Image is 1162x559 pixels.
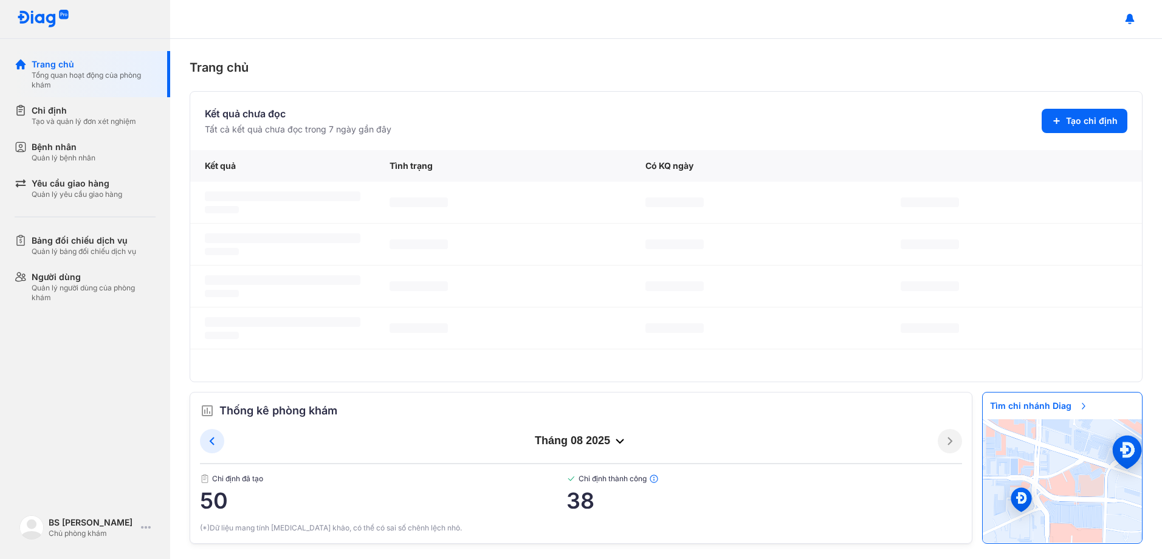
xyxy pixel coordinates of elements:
[17,10,69,29] img: logo
[649,474,659,484] img: info.7e716105.svg
[200,403,215,418] img: order.5a6da16c.svg
[200,474,566,484] span: Chỉ định đã tạo
[19,515,44,540] img: logo
[566,489,962,513] span: 38
[1066,115,1118,127] span: Tạo chỉ định
[205,332,239,339] span: ‌
[32,117,136,126] div: Tạo và quản lý đơn xét nghiệm
[205,317,360,327] span: ‌
[631,150,887,182] div: Có KQ ngày
[390,323,448,333] span: ‌
[1042,109,1127,133] button: Tạo chỉ định
[205,206,239,213] span: ‌
[645,239,704,249] span: ‌
[32,70,156,90] div: Tổng quan hoạt động của phòng khám
[205,233,360,243] span: ‌
[32,141,95,153] div: Bệnh nhân
[32,105,136,117] div: Chỉ định
[190,58,1143,77] div: Trang chủ
[390,281,448,291] span: ‌
[32,283,156,303] div: Quản lý người dùng của phòng khám
[32,247,136,256] div: Quản lý bảng đối chiếu dịch vụ
[901,239,959,249] span: ‌
[901,323,959,333] span: ‌
[566,474,576,484] img: checked-green.01cc79e0.svg
[32,190,122,199] div: Quản lý yêu cầu giao hàng
[32,58,156,70] div: Trang chủ
[390,197,448,207] span: ‌
[645,281,704,291] span: ‌
[224,434,938,448] div: tháng 08 2025
[190,150,375,182] div: Kết quả
[205,248,239,255] span: ‌
[200,474,210,484] img: document.50c4cfd0.svg
[200,523,962,533] div: (*)Dữ liệu mang tính [MEDICAL_DATA] khảo, có thể có sai số chênh lệch nhỏ.
[205,275,360,285] span: ‌
[32,235,136,247] div: Bảng đối chiếu dịch vụ
[49,529,136,538] div: Chủ phòng khám
[49,516,136,529] div: BS [PERSON_NAME]
[645,323,704,333] span: ‌
[983,393,1096,419] span: Tìm chi nhánh Diag
[645,197,704,207] span: ‌
[205,191,360,201] span: ‌
[390,239,448,249] span: ‌
[901,197,959,207] span: ‌
[219,402,337,419] span: Thống kê phòng khám
[32,177,122,190] div: Yêu cầu giao hàng
[200,489,566,513] span: 50
[32,153,95,163] div: Quản lý bệnh nhân
[205,123,391,135] div: Tất cả kết quả chưa đọc trong 7 ngày gần đây
[375,150,631,182] div: Tình trạng
[32,271,156,283] div: Người dùng
[205,106,391,121] div: Kết quả chưa đọc
[901,281,959,291] span: ‌
[566,474,962,484] span: Chỉ định thành công
[205,290,239,297] span: ‌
